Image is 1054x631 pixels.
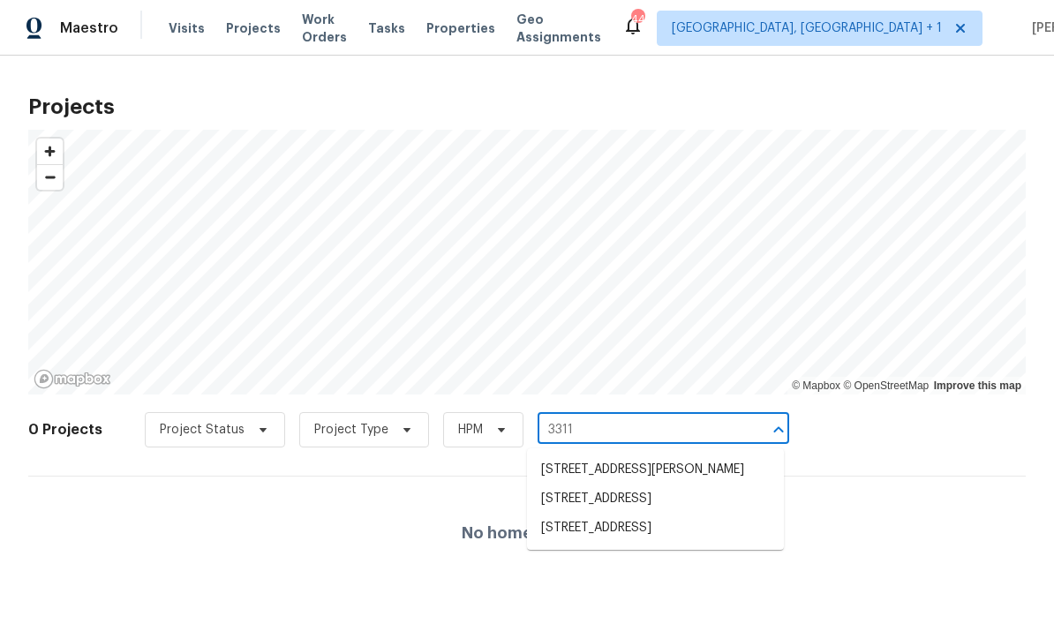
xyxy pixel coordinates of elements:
[28,98,1026,116] h2: Projects
[426,19,495,37] span: Properties
[462,524,592,542] h4: No homes found
[766,417,791,442] button: Close
[527,455,784,485] li: [STREET_ADDRESS][PERSON_NAME]
[538,417,740,444] input: Search projects
[934,379,1021,392] a: Improve this map
[34,369,111,389] a: Mapbox homepage
[792,379,840,392] a: Mapbox
[458,421,483,439] span: HPM
[169,19,205,37] span: Visits
[516,11,601,46] span: Geo Assignments
[527,514,784,543] li: [STREET_ADDRESS]
[37,164,63,190] button: Zoom out
[37,139,63,164] button: Zoom in
[302,11,347,46] span: Work Orders
[37,165,63,190] span: Zoom out
[672,19,942,37] span: [GEOGRAPHIC_DATA], [GEOGRAPHIC_DATA] + 1
[160,421,245,439] span: Project Status
[226,19,281,37] span: Projects
[527,485,784,514] li: [STREET_ADDRESS]
[60,19,118,37] span: Maestro
[314,421,388,439] span: Project Type
[631,11,644,28] div: 44
[28,130,1026,394] canvas: Map
[843,379,929,392] a: OpenStreetMap
[28,421,102,439] h2: 0 Projects
[368,22,405,34] span: Tasks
